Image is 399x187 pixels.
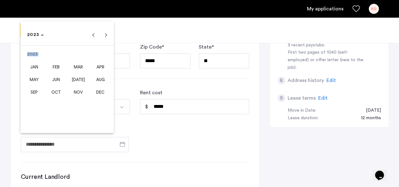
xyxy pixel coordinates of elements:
[23,48,111,61] td: 2023
[91,61,110,73] span: APR
[89,86,111,98] button: December 2023
[87,28,100,41] button: Previous year
[67,86,89,98] button: November 2023
[68,86,88,98] span: NOV
[23,61,45,73] button: January 2023
[45,86,67,98] button: October 2023
[91,86,110,98] span: DEC
[45,61,67,73] button: February 2023
[45,73,67,86] button: June 2023
[89,73,111,86] button: August 2023
[24,86,44,98] span: SEP
[27,32,39,37] span: 2023
[91,74,110,85] span: AUG
[24,74,44,85] span: MAY
[46,86,66,98] span: OCT
[23,73,45,86] button: May 2023
[100,28,112,41] button: Next year
[67,61,89,73] button: March 2023
[373,162,393,181] iframe: chat widget
[24,61,44,73] span: JAN
[89,61,111,73] button: April 2023
[23,86,45,98] button: September 2023
[25,29,46,40] button: Choose date
[46,61,66,73] span: FEB
[67,73,89,86] button: July 2023
[68,61,88,73] span: MAR
[68,74,88,85] span: [DATE]
[46,74,66,85] span: JUN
